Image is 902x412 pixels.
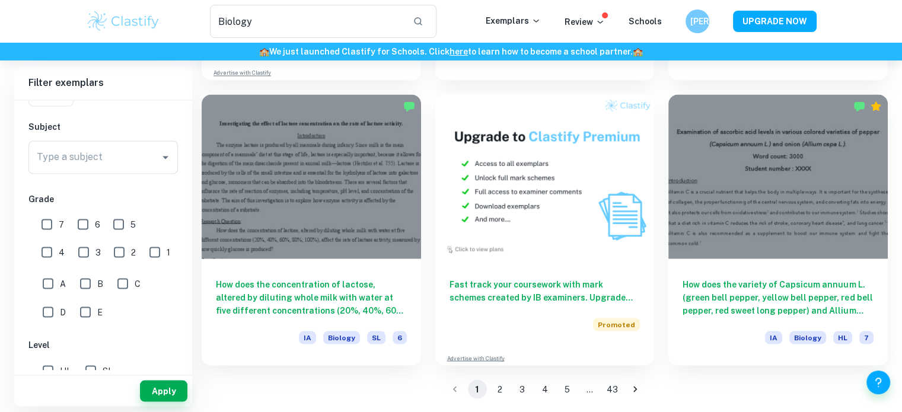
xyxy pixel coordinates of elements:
h6: How does the concentration of lactose, altered by diluting whole milk with water at five differen... [216,277,407,317]
button: page 1 [468,379,487,398]
img: Thumbnail [435,94,655,258]
span: Biology [789,331,826,344]
span: IA [299,331,316,344]
span: 7 [859,331,874,344]
a: Advertise with Clastify [447,354,505,362]
a: How does the variety of Capsicum annuum L. (green bell pepper, yellow bell pepper, red bell peppe... [668,94,888,365]
p: Exemplars [486,14,541,27]
span: C [135,277,141,290]
span: 🏫 [633,47,643,56]
span: 1 [167,245,170,258]
span: 2 [131,245,136,258]
a: here [450,47,468,56]
span: A [60,277,66,290]
button: Go to page 5 [558,379,577,398]
img: Marked [403,100,415,112]
span: Biology [323,331,360,344]
button: Go to page 2 [490,379,509,398]
a: How does the concentration of lactose, altered by diluting whole milk with water at five differen... [202,94,421,365]
span: IA [765,331,782,344]
p: Review [565,15,605,28]
h6: Fast track your coursework with mark schemes created by IB examiners. Upgrade now [450,277,640,304]
span: B [97,277,103,290]
img: Clastify logo [86,9,161,33]
h6: We just launched Clastify for Schools. Click to learn how to become a school partner. [2,45,900,58]
span: Promoted [593,318,640,331]
button: [PERSON_NAME] [686,9,709,33]
h6: Level [28,338,178,351]
span: 6 [393,331,407,344]
button: Go to page 4 [536,379,554,398]
span: 6 [95,218,100,231]
button: Go to page 43 [603,379,622,398]
nav: pagination navigation [444,379,646,398]
h6: Subject [28,120,178,133]
span: 🏫 [259,47,269,56]
span: 4 [59,245,65,258]
h6: How does the variety of Capsicum annuum L. (green bell pepper, yellow bell pepper, red bell peppe... [683,277,874,317]
div: Premium [870,100,882,112]
h6: [PERSON_NAME] [690,15,704,28]
span: HL [60,364,71,377]
button: Help and Feedback [866,371,890,394]
div: … [581,382,600,395]
span: HL [833,331,852,344]
button: UPGRADE NOW [733,11,817,32]
span: SL [103,364,113,377]
input: Search for any exemplars... [210,5,404,38]
span: 3 [95,245,101,258]
a: Advertise with Clastify [213,69,271,77]
button: Go to next page [626,379,645,398]
h6: Filter exemplars [14,66,192,100]
h6: Grade [28,193,178,206]
a: Schools [629,17,662,26]
button: Open [157,149,174,165]
span: 5 [130,218,136,231]
span: D [60,305,66,318]
span: 7 [59,218,64,231]
button: Apply [140,380,187,401]
span: SL [367,331,385,344]
img: Marked [853,100,865,112]
span: E [97,305,103,318]
button: Go to page 3 [513,379,532,398]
